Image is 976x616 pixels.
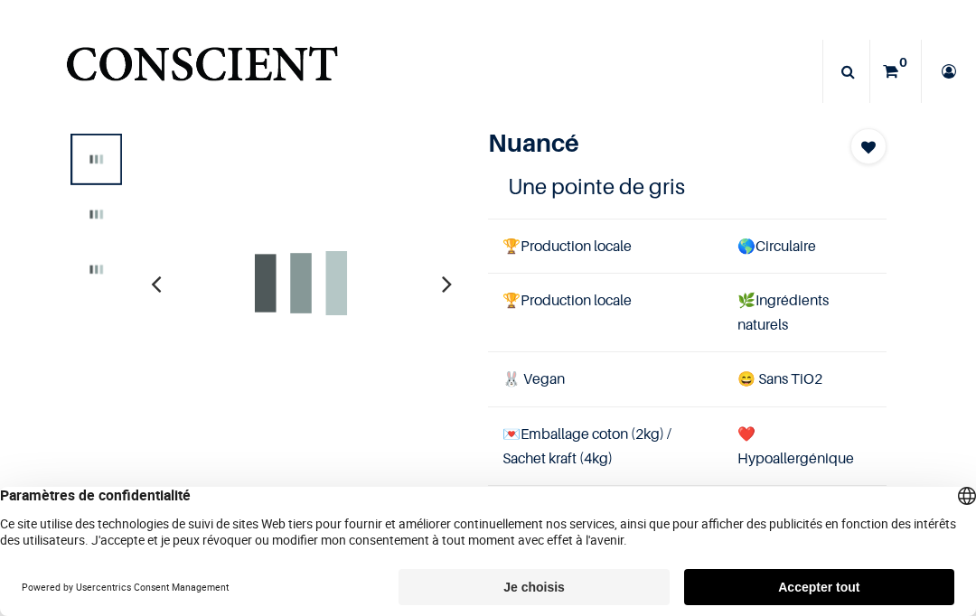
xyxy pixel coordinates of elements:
[723,406,887,485] td: ❤️Hypoallergénique
[737,369,766,387] span: 😄 S
[508,172,867,202] h4: Une pointe de gris
[870,40,921,103] a: 0
[502,425,521,443] span: 💌
[723,352,887,406] td: ans TiO2
[895,53,912,71] sup: 0
[737,291,755,309] span: 🌿
[502,291,521,309] span: 🏆
[850,128,887,164] button: Add to wishlist
[502,369,565,387] span: 🐰 Vegan
[74,192,118,237] img: Product image
[62,36,342,107] a: Logo of Conscient
[488,406,723,485] td: Emballage coton (2kg) / Sachet kraft (4kg)
[74,247,118,292] img: Product image
[145,128,456,439] img: Product image
[737,237,755,255] span: 🌎
[861,136,876,158] span: Add to wishlist
[488,128,827,158] h1: Nuancé
[62,36,342,107] img: Conscient
[488,219,723,273] td: Production locale
[723,274,887,352] td: Ingrédients naturels
[488,274,723,352] td: Production locale
[74,137,118,182] img: Product image
[723,219,887,273] td: Circulaire
[502,237,521,255] span: 🏆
